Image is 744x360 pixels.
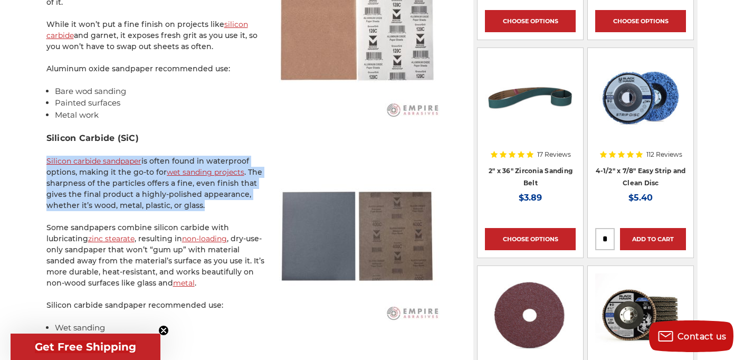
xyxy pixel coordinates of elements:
a: silicon carbide [46,20,248,40]
li: Metal work [55,109,442,121]
button: Contact us [649,320,733,352]
li: Painted surfaces [55,97,442,109]
a: Choose Options [485,228,576,250]
a: 2" x 36" Zirconia Pipe Sanding Belt [485,55,576,175]
p: While it won’t put a fine finish on projects like and garnet, it exposes fresh grit as you use it... [46,19,442,52]
span: Contact us [678,331,727,342]
img: 4.5 inch resin fiber disc [485,273,576,358]
a: zinc stearate [88,234,135,243]
h3: Silicon Carbide (SiC) [46,132,442,145]
a: metal [173,278,195,288]
a: Add to Cart [620,228,686,250]
a: 4-1/2" x 7/8" Easy Strip and Clean Disc [595,55,686,175]
span: $5.40 [628,193,653,203]
a: Choose Options [595,10,686,32]
a: 2" x 36" Zirconia Sanding Belt [489,167,573,187]
img: 4-1/2" x 7/8" Easy Strip and Clean Disc [595,55,686,140]
span: Get Free Shipping [35,340,136,353]
div: Get Free ShippingClose teaser [11,334,160,360]
span: $3.89 [519,193,542,203]
a: 4-1/2" x 7/8" Easy Strip and Clean Disc [596,167,685,187]
img: 9x11 wet/dry sanding silicon carbide sandpaper sheets from Empire Abrasives [271,150,442,322]
li: Glass [55,334,442,346]
button: Close teaser [158,325,169,336]
a: Silicon carbide sandpaper [46,156,141,166]
p: Some sandpapers combine silicon carbide with lubricating , resulting in , dry-use-only sandpaper ... [46,222,442,289]
p: is often found in waterproof options, making it the go-to for . The sharpness of the particles of... [46,156,442,211]
p: Aluminum oxide sandpaper recommended use: [46,63,442,74]
li: Bare wod sanding [55,86,442,98]
img: 2" x 36" Zirconia Pipe Sanding Belt [485,55,576,140]
img: 4.5" Black Hawk Zirconia Flap Disc 10 Pack [595,273,686,358]
a: wet sanding projects [167,167,244,177]
p: Silicon carbide sandpaper recommended use: [46,300,442,311]
li: Plastics [55,346,442,358]
a: Choose Options [485,10,576,32]
li: Wet sanding [55,322,442,334]
a: non-loading [182,234,227,243]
